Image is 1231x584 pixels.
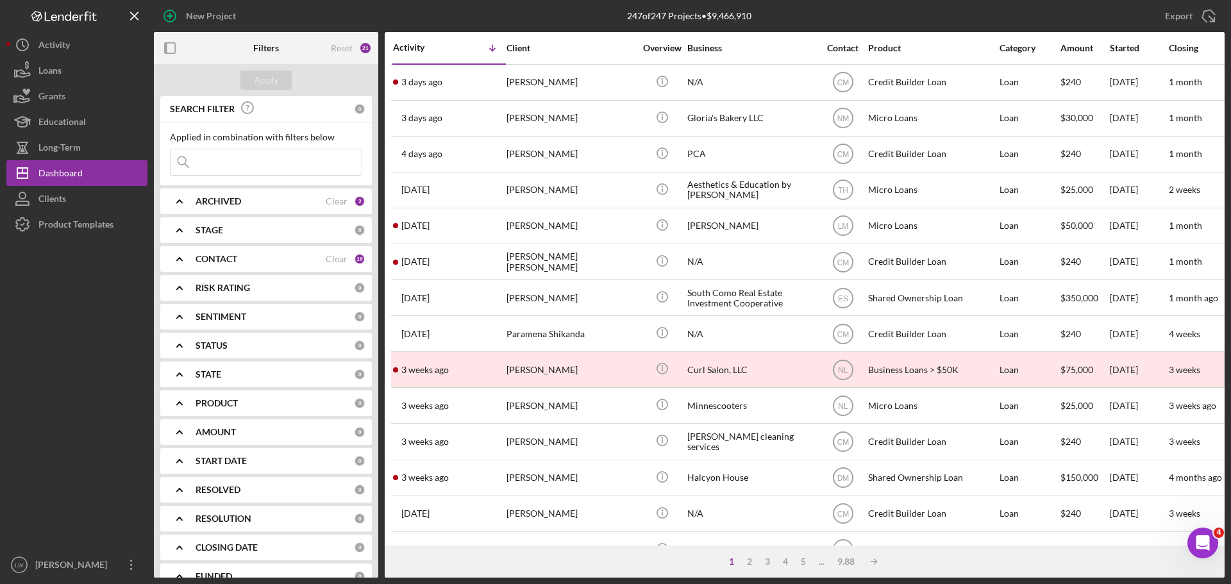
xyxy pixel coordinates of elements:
[196,542,258,553] b: CLOSING DATE
[6,186,147,212] button: Clients
[6,32,147,58] button: Activity
[837,546,848,555] text: HB
[687,388,816,422] div: Minnescooters
[326,196,348,206] div: Clear
[1060,388,1109,422] div: $25,000
[1000,424,1059,458] div: Loan
[255,71,278,90] div: Apply
[687,281,816,315] div: South Como Real Estate Investment Cooperative
[1110,173,1168,207] div: [DATE]
[1000,173,1059,207] div: Loan
[196,196,241,206] b: ARCHIVED
[1169,364,1200,375] time: 3 weeks
[1169,436,1200,447] time: 3 weeks
[354,513,365,524] div: 0
[1060,137,1109,171] div: $240
[354,103,365,115] div: 0
[868,101,996,135] div: Micro Loans
[1060,173,1109,207] div: $25,000
[1000,209,1059,243] div: Loan
[687,209,816,243] div: [PERSON_NAME]
[1000,388,1059,422] div: Loan
[1060,101,1109,135] div: $30,000
[186,3,236,29] div: New Project
[240,71,292,90] button: Apply
[1060,497,1109,531] div: $240
[1110,245,1168,279] div: [DATE]
[354,253,365,265] div: 19
[1110,461,1168,495] div: [DATE]
[196,340,228,351] b: STATUS
[838,186,848,195] text: TH
[812,556,831,567] div: ...
[196,312,246,322] b: SENTIMENT
[6,212,147,237] a: Product Templates
[868,533,996,567] div: Business Loans > $50K
[687,353,816,387] div: Curl Salon, LLC
[154,3,249,29] button: New Project
[401,256,430,267] time: 2025-08-12 19:18
[196,485,240,495] b: RESOLVED
[868,173,996,207] div: Micro Loans
[1060,65,1109,99] div: $240
[1110,281,1168,315] div: [DATE]
[837,78,849,87] text: CM
[196,369,221,380] b: STATE
[687,424,816,458] div: [PERSON_NAME] cleaning services
[196,571,232,581] b: FUNDED
[1000,137,1059,171] div: Loan
[838,401,848,410] text: NL
[1110,209,1168,243] div: [DATE]
[837,330,849,338] text: CM
[837,222,848,231] text: LM
[38,83,65,112] div: Grants
[868,317,996,351] div: Credit Builder Loan
[170,132,362,142] div: Applied in combination with filters below
[401,77,442,87] time: 2025-08-22 19:37
[38,160,83,189] div: Dashboard
[1110,497,1168,531] div: [DATE]
[819,43,867,53] div: Contact
[507,209,635,243] div: [PERSON_NAME]
[741,556,758,567] div: 2
[6,58,147,83] button: Loans
[507,281,635,315] div: [PERSON_NAME]
[1169,544,1197,555] time: [DATE]
[687,43,816,53] div: Business
[1000,497,1059,531] div: Loan
[1060,209,1109,243] div: $50,000
[1214,528,1224,538] span: 4
[687,137,816,171] div: PCA
[401,472,449,483] time: 2025-08-02 01:00
[401,365,449,375] time: 2025-08-08 00:58
[38,58,62,87] div: Loans
[837,114,849,123] text: NM
[354,340,365,351] div: 0
[507,533,635,567] div: [PERSON_NAME]
[1060,461,1109,495] div: $150,000
[1110,65,1168,99] div: [DATE]
[868,245,996,279] div: Credit Builder Loan
[354,282,365,294] div: 0
[354,311,365,322] div: 0
[868,65,996,99] div: Credit Builder Loan
[1169,328,1200,339] time: 4 weeks
[868,353,996,387] div: Business Loans > $50K
[1169,184,1200,195] time: 2 weeks
[507,173,635,207] div: [PERSON_NAME]
[868,424,996,458] div: Credit Builder Loan
[507,65,635,99] div: [PERSON_NAME]
[1060,43,1109,53] div: Amount
[401,508,430,519] time: 2025-07-31 22:18
[837,150,849,159] text: CM
[627,11,751,21] div: 247 of 247 Projects • $9,466,910
[354,542,365,553] div: 0
[196,225,223,235] b: STAGE
[507,137,635,171] div: [PERSON_NAME]
[868,388,996,422] div: Micro Loans
[507,245,635,279] div: [PERSON_NAME] [PERSON_NAME]
[1110,353,1168,387] div: [DATE]
[1060,317,1109,351] div: $240
[687,65,816,99] div: N/A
